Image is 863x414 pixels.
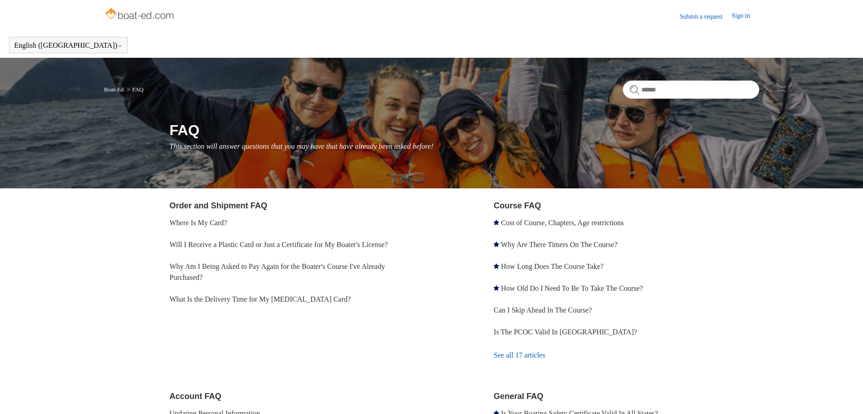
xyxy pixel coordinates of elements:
[680,12,732,21] a: Submit a request
[494,201,541,210] a: Course FAQ
[494,328,637,336] a: Is The PCOC Valid In [GEOGRAPHIC_DATA]?
[833,384,856,407] div: Live chat
[14,41,123,50] button: English ([GEOGRAPHIC_DATA])
[494,285,499,291] svg: Promoted article
[170,295,351,303] a: What Is the Delivery Time for My [MEDICAL_DATA] Card?
[494,343,759,368] a: See all 17 articles
[170,141,759,152] p: This section will answer questions that you may have that have already been asked before!
[623,81,759,99] input: Search
[494,392,543,401] a: General FAQ
[501,263,603,270] a: How Long Does The Course Take?
[125,86,143,93] li: FAQ
[501,284,643,292] a: How Old Do I Need To Be To Take The Course?
[494,242,499,247] svg: Promoted article
[170,201,267,210] a: Order and Shipment FAQ
[494,263,499,269] svg: Promoted article
[170,119,759,141] h1: FAQ
[104,86,126,93] li: Boat-Ed
[494,306,592,314] a: Can I Skip Ahead In The Course?
[170,263,385,281] a: Why Am I Being Asked to Pay Again for the Boater's Course I've Already Purchased?
[104,5,177,24] img: Boat-Ed Help Center home page
[170,392,222,401] a: Account FAQ
[104,86,124,93] a: Boat-Ed
[501,241,617,248] a: Why Are There Timers On The Course?
[170,241,388,248] a: Will I Receive a Plastic Card or Just a Certificate for My Boater's License?
[170,219,227,227] a: Where Is My Card?
[501,219,624,227] a: Cost of Course, Chapters, Age restrictions
[732,11,759,22] a: Sign in
[494,220,499,225] svg: Promoted article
